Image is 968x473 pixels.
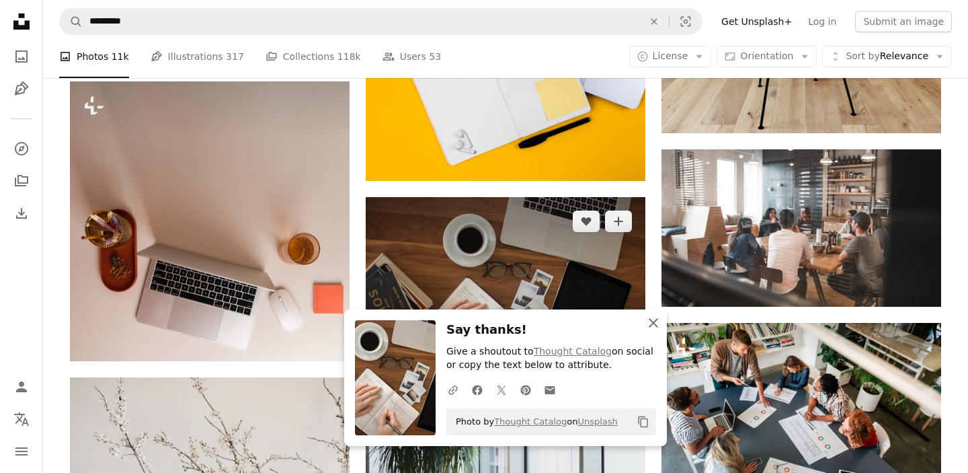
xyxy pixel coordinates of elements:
span: 53 [429,49,441,64]
span: License [653,50,688,61]
a: Illustrations [8,75,35,102]
span: Relevance [846,50,928,63]
p: Give a shoutout to on social or copy the text below to attribute. [446,345,656,372]
a: Explore [8,135,35,162]
button: Add to Collection [605,211,632,232]
a: Log in [800,11,844,32]
a: Illustrations 317 [151,35,244,78]
a: Share over email [538,376,562,403]
a: Unsplash [577,416,617,427]
a: Download History [8,200,35,227]
img: people sitting on chair [661,149,941,307]
button: License [629,46,712,67]
a: a laptop computer sitting on top of a white desk [70,215,350,227]
a: Collections 118k [266,35,361,78]
h3: Say thanks! [446,320,656,340]
button: Visual search [670,9,702,34]
span: Orientation [740,50,793,61]
a: Share on Pinterest [514,376,538,403]
img: a laptop computer sitting on top of a white desk [70,81,350,361]
a: Share on Facebook [465,376,489,403]
a: Thought Catalog [494,416,567,427]
button: Like [573,211,600,232]
button: Sort byRelevance [822,46,952,67]
a: Users 53 [382,35,442,78]
a: Business people working office corporate meeting team startup concept [661,410,941,422]
img: person holding ballpoint pen writing on notebook [366,197,645,384]
a: people sitting on chair [661,221,941,233]
a: Photos [8,43,35,70]
span: Photo by on [449,411,618,433]
button: Orientation [717,46,817,67]
button: Clear [639,9,669,34]
span: 118k [337,49,361,64]
a: Share on Twitter [489,376,514,403]
a: Log in / Sign up [8,373,35,400]
span: 317 [226,49,244,64]
span: Sort by [846,50,879,61]
a: person holding ballpoint pen writing on notebook [366,284,645,296]
form: Find visuals sitewide [59,8,702,35]
button: Copy to clipboard [632,410,655,433]
button: Language [8,406,35,433]
a: Thought Catalog [534,346,612,357]
a: Get Unsplash+ [713,11,800,32]
a: white printer paper on macbook pro [366,81,645,94]
button: Submit an image [855,11,952,32]
a: Collections [8,168,35,194]
a: Home — Unsplash [8,8,35,38]
button: Menu [8,438,35,465]
button: Search Unsplash [60,9,83,34]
